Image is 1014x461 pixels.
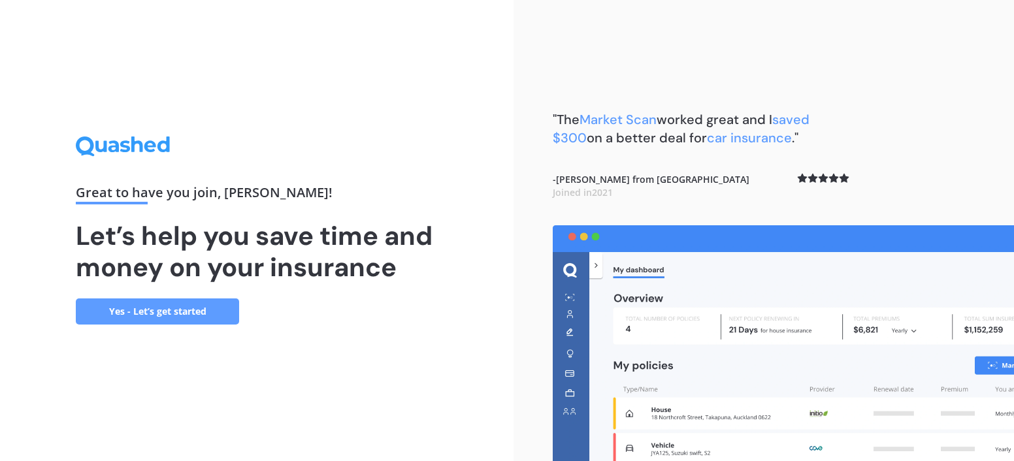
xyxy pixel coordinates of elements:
span: Joined in 2021 [553,186,613,199]
b: "The worked great and I on a better deal for ." [553,111,810,146]
span: saved $300 [553,111,810,146]
div: Great to have you join , [PERSON_NAME] ! [76,186,438,204]
b: - [PERSON_NAME] from [GEOGRAPHIC_DATA] [553,173,749,199]
img: dashboard.webp [553,225,1014,461]
span: Market Scan [580,111,657,128]
span: car insurance [707,129,792,146]
a: Yes - Let’s get started [76,298,239,325]
h1: Let’s help you save time and money on your insurance [76,220,438,283]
